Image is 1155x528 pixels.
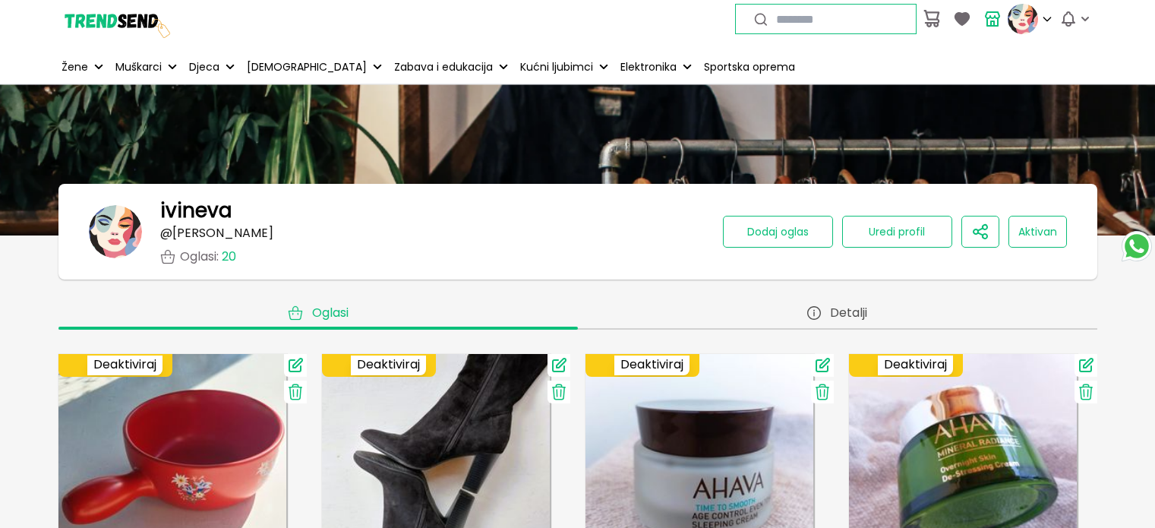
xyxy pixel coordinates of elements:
[830,305,867,321] span: Detalji
[701,50,798,84] a: Sportska oprema
[112,50,180,84] button: Muškarci
[222,248,236,265] span: 20
[189,59,219,75] p: Djeca
[1008,216,1067,248] button: Aktivan
[723,216,833,248] button: Dodaj oglas
[186,50,238,84] button: Djeca
[58,50,106,84] button: Žene
[62,59,88,75] p: Žene
[747,224,809,239] span: Dodaj oglas
[520,59,593,75] p: Kućni ljubimci
[394,59,493,75] p: Zabava i edukacija
[517,50,611,84] button: Kućni ljubimci
[244,50,385,84] button: [DEMOGRAPHIC_DATA]
[620,59,677,75] p: Elektronika
[247,59,367,75] p: [DEMOGRAPHIC_DATA]
[115,59,162,75] p: Muškarci
[842,216,952,248] button: Uredi profil
[180,250,236,264] p: Oglasi :
[312,305,349,321] span: Oglasi
[160,226,273,240] p: @ [PERSON_NAME]
[617,50,695,84] button: Elektronika
[1008,4,1038,34] img: profile picture
[391,50,511,84] button: Zabava i edukacija
[160,199,232,222] h1: ivineva
[89,205,142,258] img: banner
